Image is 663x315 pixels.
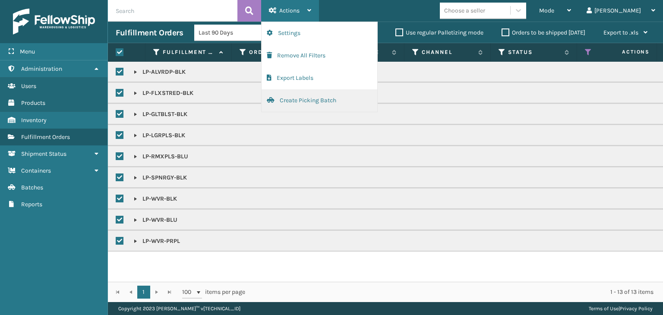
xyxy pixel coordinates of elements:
[118,302,240,315] p: Copyright 2023 [PERSON_NAME]™ v [TECHNICAL_ID]
[134,89,193,98] p: LP-FLXSTRED-BLK
[444,6,485,15] div: Choose a seller
[116,28,183,38] h3: Fulfillment Orders
[134,216,177,224] p: LP-WVR-BLU
[134,110,187,119] p: LP-GLTBLST-BLK
[422,48,474,56] label: Channel
[199,28,265,37] div: Last 90 Days
[134,195,177,203] p: LP-WVR-BLK
[279,7,300,14] span: Actions
[257,288,654,296] div: 1 - 13 of 13 items
[134,152,188,161] p: LP-RMXPLS-BLU
[595,45,655,59] span: Actions
[13,9,95,35] img: logo
[137,286,150,299] a: 1
[21,117,47,124] span: Inventory
[163,48,215,56] label: Fulfillment Order Id
[395,29,483,36] label: Use regular Palletizing mode
[502,29,585,36] label: Orders to be shipped [DATE]
[21,133,70,141] span: Fulfillment Orders
[134,68,186,76] p: LP-ALVRDP-BLK
[21,150,66,157] span: Shipment Status
[620,306,653,312] a: Privacy Policy
[539,7,554,14] span: Mode
[21,65,62,72] span: Administration
[262,89,377,112] button: Create Picking Batch
[21,184,43,191] span: Batches
[134,131,185,140] p: LP-LGRPLS-BLK
[134,173,187,182] p: LP-SPNRGY-BLK
[508,48,560,56] label: Status
[20,48,35,55] span: Menu
[589,302,653,315] div: |
[182,288,195,296] span: 100
[21,201,42,208] span: Reports
[262,22,377,44] button: Settings
[21,167,51,174] span: Containers
[134,237,180,246] p: LP-WVR-PRPL
[589,306,619,312] a: Terms of Use
[21,82,36,90] span: Users
[182,286,245,299] span: items per page
[603,29,638,36] span: Export to .xls
[262,67,377,89] button: Export Labels
[262,44,377,67] button: Remove All Filters
[21,99,45,107] span: Products
[249,48,301,56] label: Order Number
